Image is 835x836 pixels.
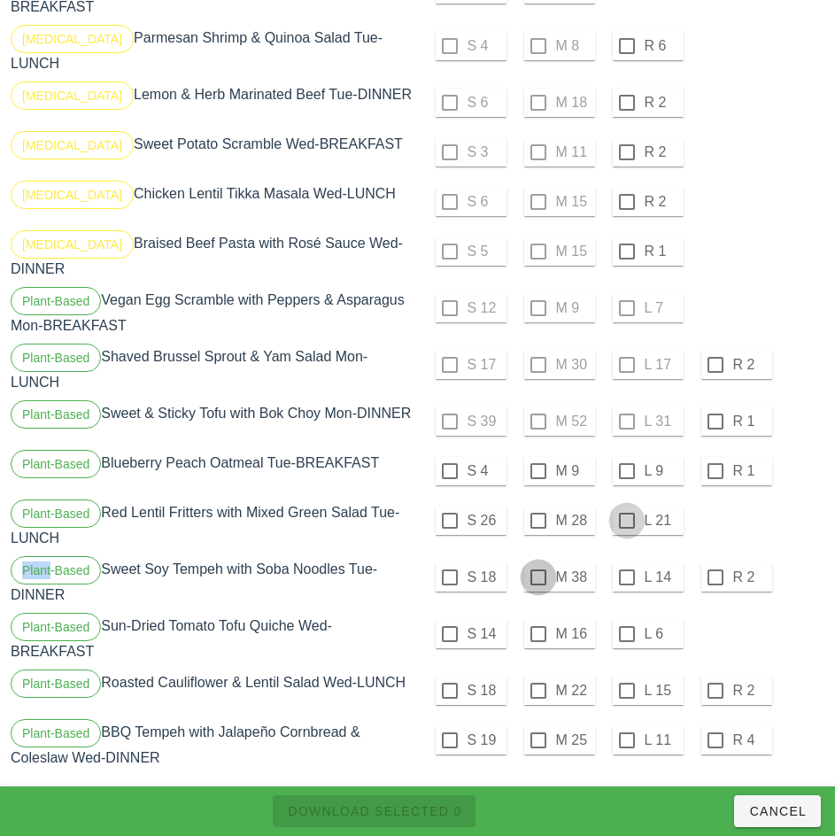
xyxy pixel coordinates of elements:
[734,795,821,827] button: Cancel
[22,82,122,109] span: [MEDICAL_DATA]
[7,78,418,128] div: Lemon & Herb Marinated Beef Tue-DINNER
[645,37,680,55] label: R 6
[468,731,503,749] label: S 19
[645,731,680,749] label: L 11
[22,132,122,159] span: [MEDICAL_DATA]
[22,288,89,314] span: Plant-Based
[22,720,89,747] span: Plant-Based
[468,512,503,530] label: S 26
[556,512,591,530] label: M 28
[468,462,503,480] label: S 4
[556,569,591,586] label: M 38
[468,569,503,586] label: S 18
[733,356,769,374] label: R 2
[7,716,418,772] div: BBQ Tempeh with Jalapeño Cornbread & Coleslaw Wed-DINNER
[22,557,89,584] span: Plant-Based
[22,451,89,477] span: Plant-Based
[7,446,418,496] div: Blueberry Peach Oatmeal Tue-BREAKFAST
[645,143,680,161] label: R 2
[556,462,591,480] label: M 9
[645,682,680,700] label: L 15
[7,609,418,666] div: Sun-Dried Tomato Tofu Quiche Wed-BREAKFAST
[645,94,680,112] label: R 2
[733,731,769,749] label: R 4
[733,413,769,430] label: R 1
[22,614,89,640] span: Plant-Based
[7,496,418,553] div: Red Lentil Fritters with Mixed Green Salad Tue-LUNCH
[7,340,418,397] div: Shaved Brussel Sprout & Yam Salad Mon-LUNCH
[7,21,418,78] div: Parmesan Shrimp & Quinoa Salad Tue-LUNCH
[645,243,680,260] label: R 1
[7,397,418,446] div: Sweet & Sticky Tofu with Bok Choy Mon-DINNER
[468,625,503,643] label: S 14
[733,569,769,586] label: R 2
[468,682,503,700] label: S 18
[7,128,418,177] div: Sweet Potato Scramble Wed-BREAKFAST
[7,177,418,227] div: Chicken Lentil Tikka Masala Wed-LUNCH
[748,804,807,818] span: Cancel
[645,462,680,480] label: L 9
[733,462,769,480] label: R 1
[7,227,418,283] div: Braised Beef Pasta with Rosé Sauce Wed-DINNER
[22,26,122,52] span: [MEDICAL_DATA]
[556,731,591,749] label: M 25
[22,231,122,258] span: [MEDICAL_DATA]
[556,625,591,643] label: M 16
[7,283,418,340] div: Vegan Egg Scramble with Peppers & Asparagus Mon-BREAKFAST
[645,512,680,530] label: L 21
[733,682,769,700] label: R 2
[7,553,418,609] div: Sweet Soy Tempeh with Soba Noodles Tue-DINNER
[22,401,89,428] span: Plant-Based
[22,670,89,697] span: Plant-Based
[22,182,122,208] span: [MEDICAL_DATA]
[645,569,680,586] label: L 14
[645,625,680,643] label: L 6
[22,500,89,527] span: Plant-Based
[22,344,89,371] span: Plant-Based
[556,682,591,700] label: M 22
[7,666,418,716] div: Roasted Cauliflower & Lentil Salad Wed-LUNCH
[645,193,680,211] label: R 2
